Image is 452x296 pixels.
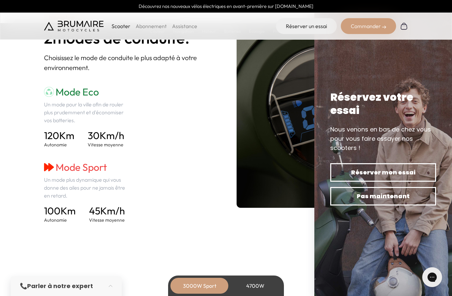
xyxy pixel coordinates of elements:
[44,21,104,31] img: Brumaire Motocycles
[44,86,130,98] h3: Mode Eco
[419,265,445,289] iframe: Gorgias live chat messenger
[44,141,74,148] p: Autonomie
[44,53,215,73] p: Choisissez le mode de conduite le plus adapté à votre environnement.
[44,129,59,142] span: 120
[88,129,124,141] h4: Km/h
[89,205,125,217] h4: Km/h
[44,161,130,173] h3: Mode Sport
[44,29,215,47] h2: modes de conduite.
[44,29,53,47] span: 2
[173,278,226,294] div: 3000W Sport
[44,204,61,217] span: 100
[89,204,100,217] span: 45
[341,18,396,34] div: Commander
[400,22,408,30] img: Panier
[237,26,408,208] img: tableau-de-bord.jpeg
[136,23,167,29] a: Abonnement
[89,217,125,223] p: Vitesse moyenne
[44,129,74,141] h4: Km
[172,23,197,29] a: Assistance
[229,278,282,294] div: 4700W
[44,205,76,217] h4: Km
[44,87,54,97] img: mode-eco.png
[112,22,130,30] p: Scooter
[44,217,76,223] p: Autonomie
[276,18,337,34] a: Réserver un essai
[44,176,130,200] p: Un mode plus dynamique qui vous donne des ailes pour ne jamais être en retard.
[88,129,100,142] span: 30
[382,25,386,29] img: right-arrow-2.png
[88,141,124,148] p: Vitesse moyenne
[44,100,130,124] p: Un mode pour la ville afin de rouler plus prudemment et d'économiser vos batteries.
[44,162,54,172] img: mode-sport.png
